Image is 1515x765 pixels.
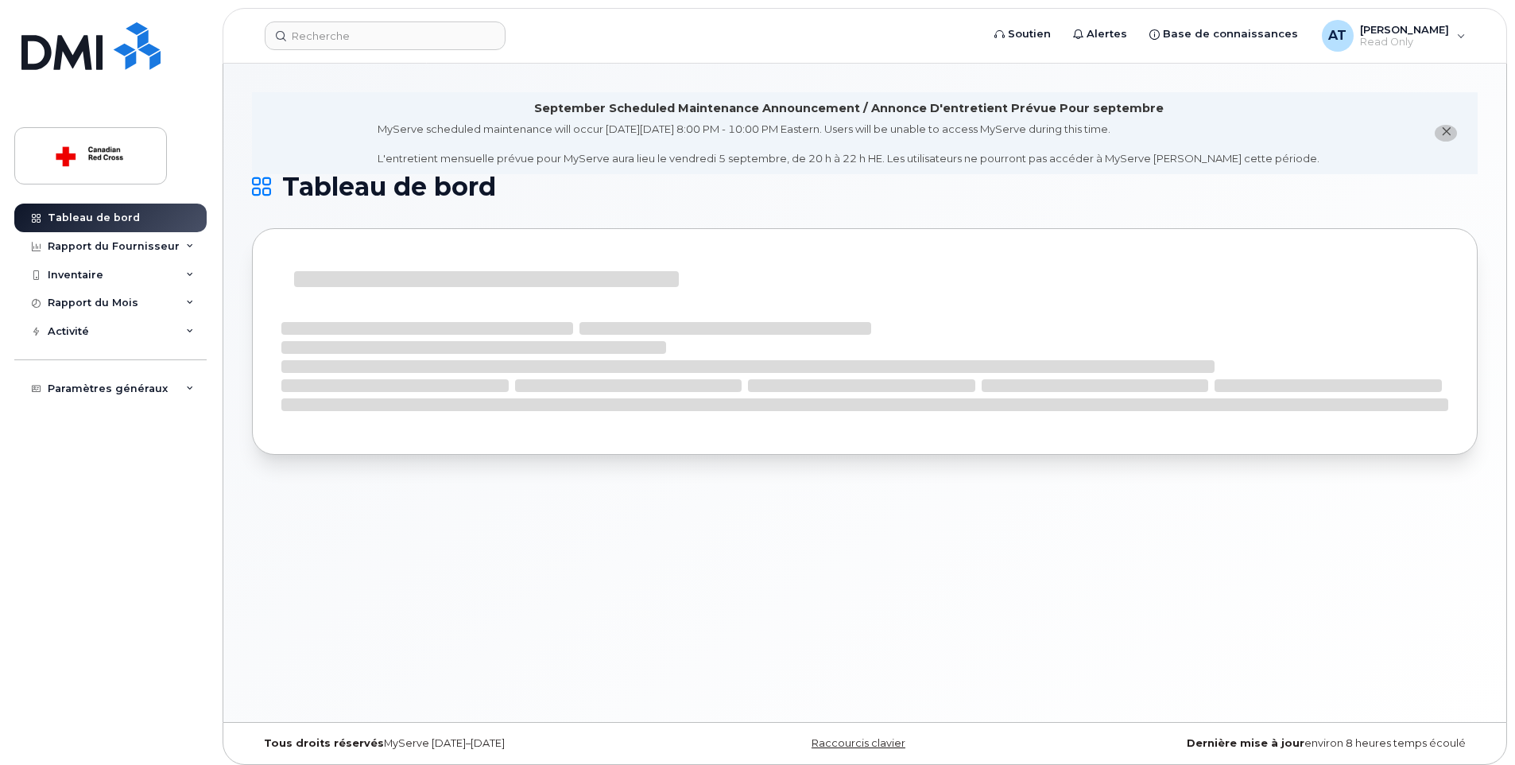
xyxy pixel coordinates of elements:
div: September Scheduled Maintenance Announcement / Annonce D'entretient Prévue Pour septembre [534,100,1164,117]
button: close notification [1435,125,1457,142]
strong: Tous droits réservés [264,737,384,749]
span: Tableau de bord [282,175,496,199]
div: MyServe scheduled maintenance will occur [DATE][DATE] 8:00 PM - 10:00 PM Eastern. Users will be u... [378,122,1319,166]
div: environ 8 heures temps écoulé [1069,737,1478,750]
a: Raccourcis clavier [812,737,905,749]
div: MyServe [DATE]–[DATE] [252,737,661,750]
strong: Dernière mise à jour [1187,737,1304,749]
